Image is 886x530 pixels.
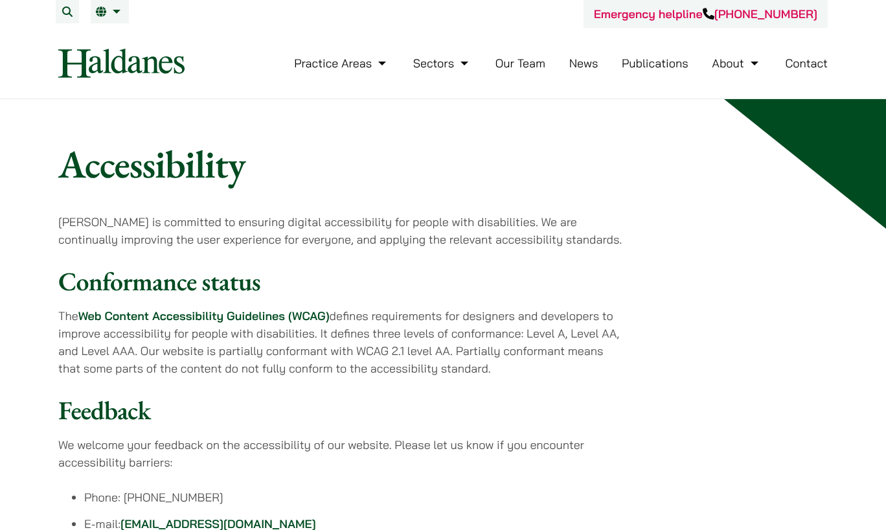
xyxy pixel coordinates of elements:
h2: Feedback [58,395,635,426]
img: Logo of Haldanes [58,49,185,78]
a: About [712,56,761,71]
h1: Accessibility [58,141,828,187]
a: Emergency helpline[PHONE_NUMBER] [594,6,817,21]
p: [PERSON_NAME] is committed to ensuring digital accessibility for people with disabilities. We are... [58,213,635,248]
a: News [569,56,598,71]
a: Web Content Accessibility Guidelines (WCAG) [78,308,330,323]
li: Phone: [PHONE_NUMBER] [84,489,635,506]
a: Contact [785,56,828,71]
a: Sectors [413,56,471,71]
a: Our Team [495,56,545,71]
a: Publications [622,56,688,71]
p: The defines requirements for designers and developers to improve accessibility for people with di... [58,307,635,377]
p: We welcome your feedback on the accessibility of our website. Please let us know if you encounter... [58,436,635,471]
h2: Conformance status [58,266,635,297]
a: Practice Areas [294,56,389,71]
a: EN [96,6,124,17]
